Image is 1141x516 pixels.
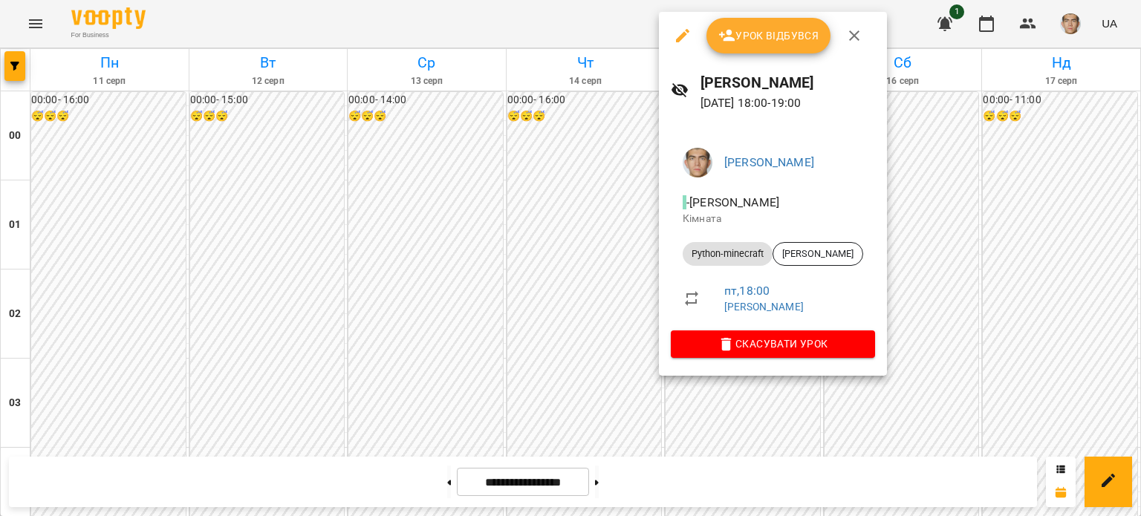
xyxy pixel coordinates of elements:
[671,330,875,357] button: Скасувати Урок
[683,195,782,209] span: - [PERSON_NAME]
[683,212,863,226] p: Кімната
[706,18,831,53] button: Урок відбувся
[724,301,804,313] a: [PERSON_NAME]
[683,247,773,261] span: Python-minecraft
[724,284,770,298] a: пт , 18:00
[724,155,814,169] a: [PERSON_NAME]
[773,247,862,261] span: [PERSON_NAME]
[683,148,712,177] img: 290265f4fa403245e7fea1740f973bad.jpg
[683,335,863,353] span: Скасувати Урок
[700,71,875,94] h6: [PERSON_NAME]
[773,242,863,266] div: [PERSON_NAME]
[700,94,875,112] p: [DATE] 18:00 - 19:00
[718,27,819,45] span: Урок відбувся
